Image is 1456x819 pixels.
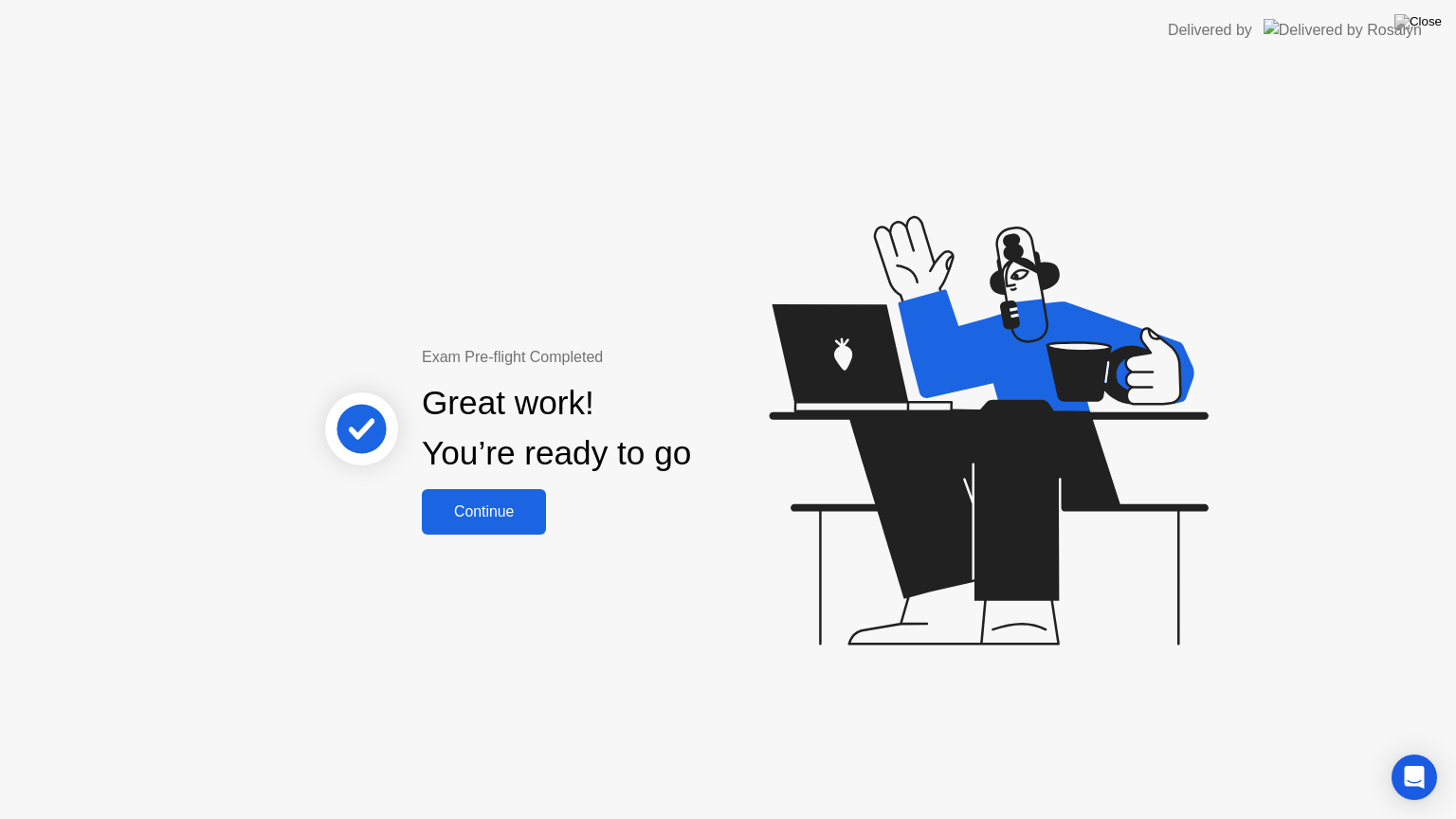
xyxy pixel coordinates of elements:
[1264,19,1422,41] img: Delivered by Rosalyn
[422,489,546,535] button: Continue
[1394,14,1442,29] img: Close
[422,378,691,479] div: Great work! You’re ready to go
[1392,755,1437,800] div: Open Intercom Messenger
[428,503,540,520] div: Continue
[422,346,813,369] div: Exam Pre-flight Completed
[1168,19,1252,42] div: Delivered by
